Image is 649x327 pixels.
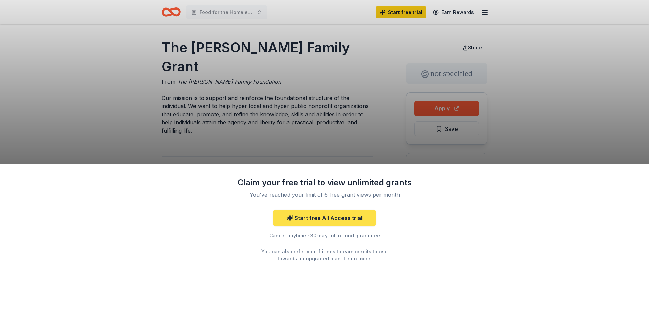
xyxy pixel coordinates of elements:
a: Start free All Access trial [273,210,376,226]
div: You can also refer your friends to earn credits to use towards an upgraded plan. . [255,248,394,262]
div: You've reached your limit of 5 free grant views per month [244,191,405,199]
a: Learn more [344,255,370,262]
div: Cancel anytime · 30-day full refund guarantee [236,231,413,240]
div: Claim your free trial to view unlimited grants [236,177,413,188]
